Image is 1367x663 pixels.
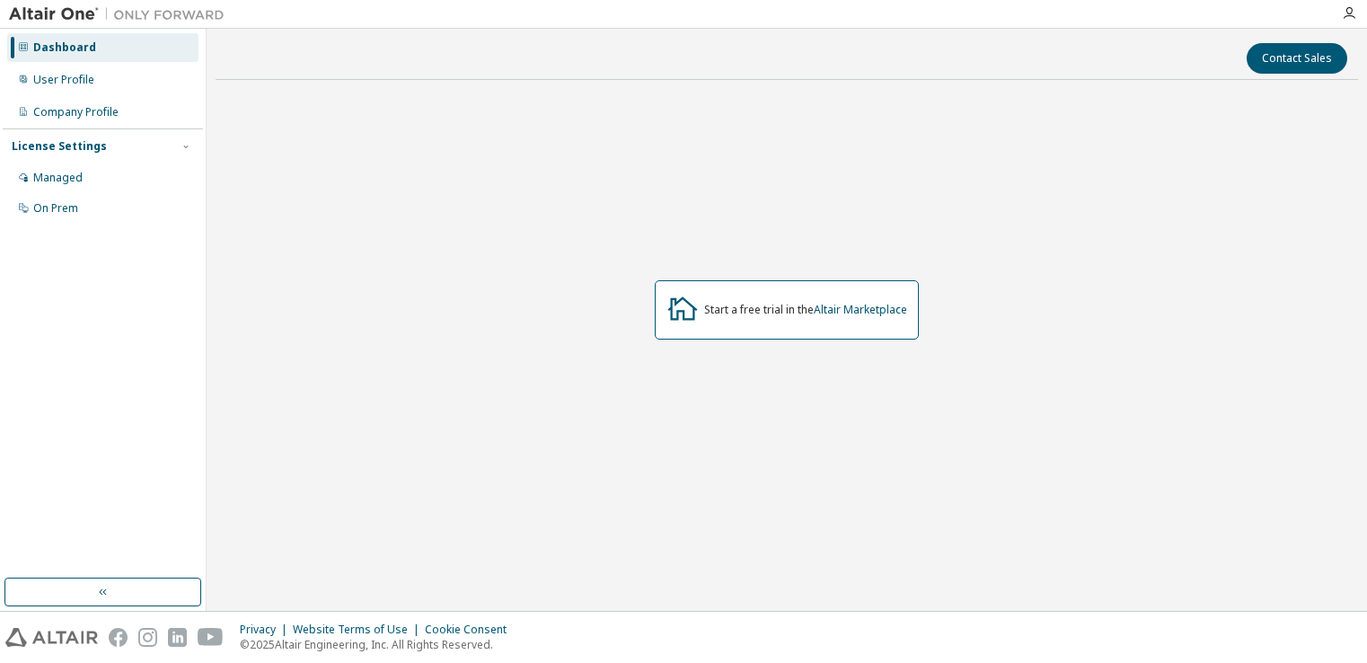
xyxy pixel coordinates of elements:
[33,171,83,185] div: Managed
[704,303,907,317] div: Start a free trial in the
[33,201,78,216] div: On Prem
[168,628,187,647] img: linkedin.svg
[33,105,119,119] div: Company Profile
[138,628,157,647] img: instagram.svg
[109,628,128,647] img: facebook.svg
[12,139,107,154] div: License Settings
[240,637,517,652] p: © 2025 Altair Engineering, Inc. All Rights Reserved.
[198,628,224,647] img: youtube.svg
[293,623,425,637] div: Website Terms of Use
[5,628,98,647] img: altair_logo.svg
[33,40,96,55] div: Dashboard
[1247,43,1347,74] button: Contact Sales
[240,623,293,637] div: Privacy
[425,623,517,637] div: Cookie Consent
[33,73,94,87] div: User Profile
[814,302,907,317] a: Altair Marketplace
[9,5,234,23] img: Altair One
